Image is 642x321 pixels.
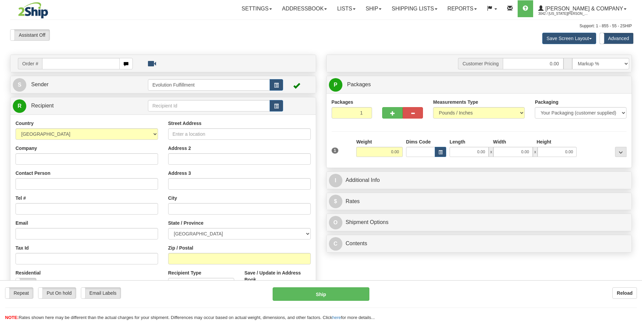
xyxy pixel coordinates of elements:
span: x [533,147,538,157]
span: NOTE: [5,315,19,320]
span: O [329,216,342,229]
label: Packages [332,99,354,105]
span: Sender [31,82,49,87]
a: [PERSON_NAME] & Company 3042 / [US_STATE][PERSON_NAME] [533,0,632,17]
label: Address 2 [168,145,191,152]
label: Dims Code [406,138,431,145]
label: Zip / Postal [168,245,193,251]
img: logo3042.jpg [10,2,56,19]
label: Recipient Type [168,269,202,276]
label: Packaging [535,99,558,105]
span: I [329,174,342,187]
label: Tel # [16,195,26,201]
span: S [13,78,26,92]
span: [PERSON_NAME] & Company [544,6,623,11]
span: Recipient [31,103,54,108]
label: Country [16,120,34,127]
label: Weight [356,138,372,145]
label: Email [16,220,28,226]
label: City [168,195,177,201]
span: 1 [332,148,339,154]
span: 3042 / [US_STATE][PERSON_NAME] [538,10,589,17]
label: Tax Id [16,245,29,251]
span: $ [329,195,342,208]
a: Shipping lists [387,0,442,17]
a: P Packages [329,78,630,92]
b: Reload [617,290,633,296]
a: Settings [237,0,277,17]
span: Packages [347,82,371,87]
a: S Sender [13,78,148,92]
label: Residential [16,269,41,276]
input: Sender Id [148,79,270,91]
span: P [329,78,342,92]
a: here [332,315,341,320]
a: CContents [329,237,630,251]
label: Email Labels [81,288,121,298]
a: IAdditional Info [329,173,630,187]
label: Company [16,145,37,152]
label: Repeat [5,288,33,298]
div: Support: 1 - 855 - 55 - 2SHIP [10,23,632,29]
a: Reports [442,0,482,17]
input: Enter a location [168,128,311,140]
label: Address 3 [168,170,191,176]
label: Advanced [600,33,633,44]
button: Ship [273,287,369,301]
label: Width [493,138,506,145]
div: ... [615,147,626,157]
label: Height [537,138,551,145]
a: R Recipient [13,99,133,113]
label: Contact Person [16,170,50,176]
label: Street Address [168,120,202,127]
label: Assistant Off [10,30,50,40]
button: Save Screen Layout [542,33,596,44]
label: Length [450,138,465,145]
label: Measurements Type [433,99,478,105]
span: Customer Pricing [458,58,502,69]
a: Lists [332,0,360,17]
span: Order # [18,58,42,69]
label: State / Province [168,220,204,226]
label: Put On hold [38,288,76,298]
a: Ship [361,0,387,17]
button: Reload [612,287,637,299]
a: $Rates [329,195,630,208]
span: C [329,237,342,251]
span: R [13,99,26,113]
a: OShipment Options [329,216,630,229]
label: Save / Update in Address Book [244,269,310,283]
span: x [489,147,493,157]
a: Addressbook [277,0,332,17]
label: No [16,278,36,289]
iframe: chat widget [626,126,641,195]
input: Recipient Id [148,100,270,111]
